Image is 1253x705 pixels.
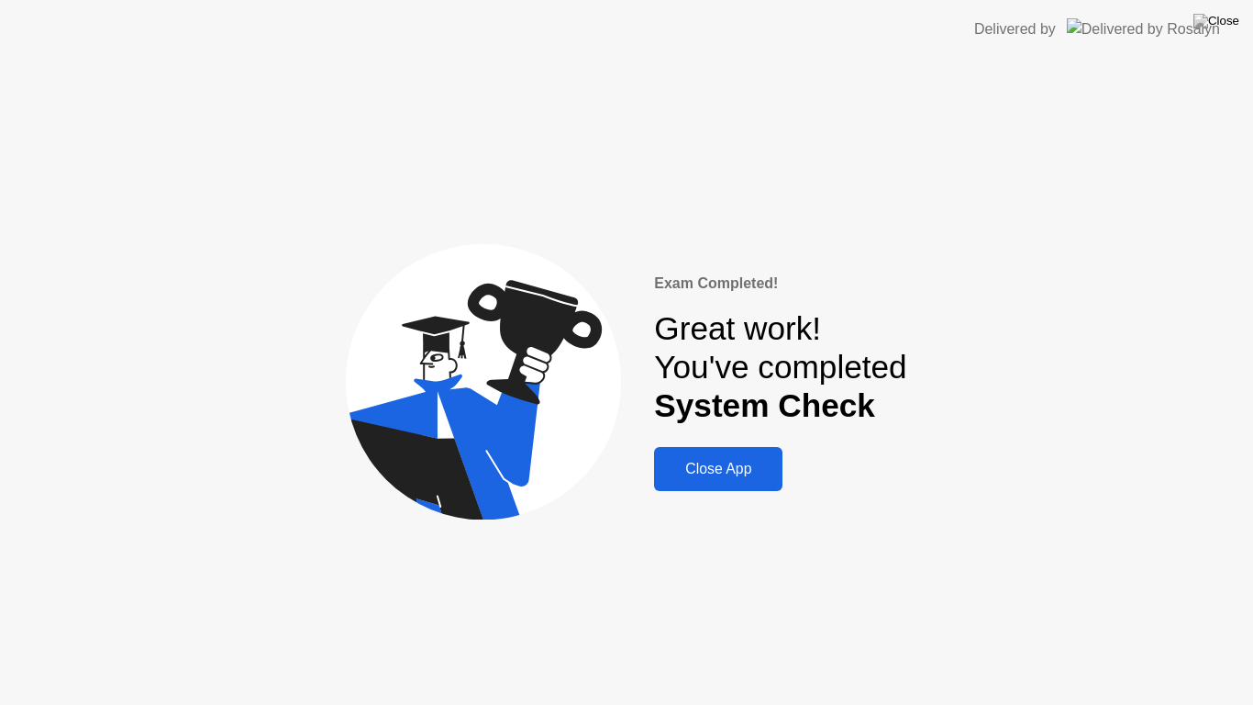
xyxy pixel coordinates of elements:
b: System Check [654,387,875,423]
div: Great work! You've completed [654,309,906,426]
img: Delivered by Rosalyn [1067,18,1220,39]
div: Close App [660,461,777,477]
div: Exam Completed! [654,273,906,295]
img: Close [1193,14,1239,28]
button: Close App [654,447,782,491]
div: Delivered by [974,18,1056,40]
